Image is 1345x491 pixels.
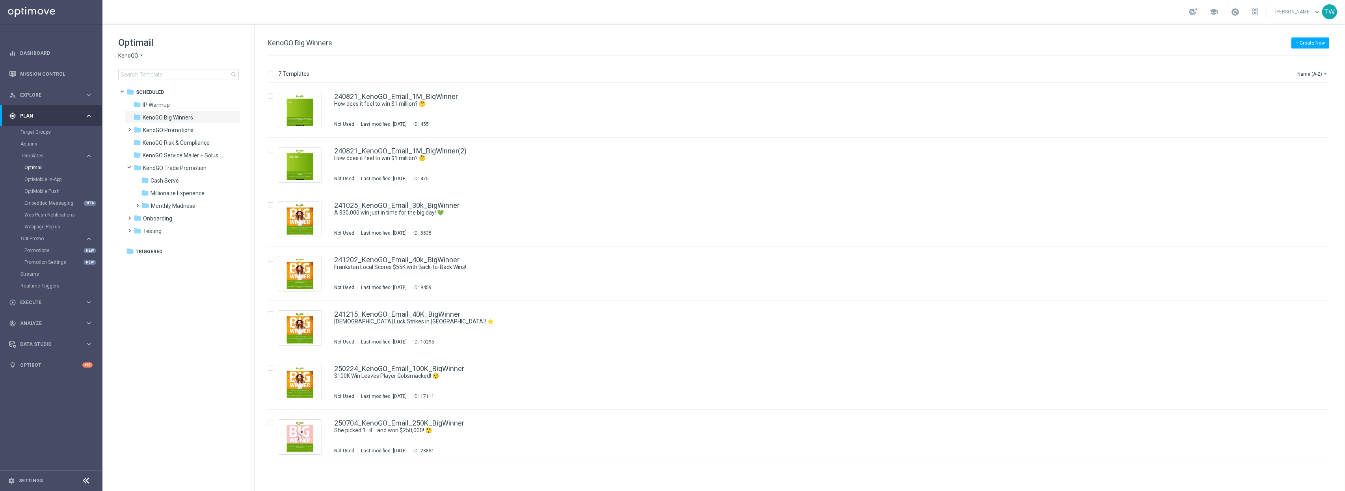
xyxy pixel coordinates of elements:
div: ID: [410,121,429,127]
div: Press SPACE to select this row. [260,83,1343,138]
i: folder [134,164,141,172]
i: folder [133,113,141,121]
div: BETA [84,201,96,206]
img: 9459.jpeg [280,258,320,289]
div: OptiPromo [20,233,102,268]
div: 28851 [420,448,434,454]
i: folder [134,214,141,222]
a: Frankston Local Scores $55K with Back-to-Back Wins! [334,263,1277,271]
span: Plan [20,114,85,118]
button: + Create New [1291,37,1329,49]
span: KenoGO Big Winners [143,114,193,121]
a: Webpage Pop-up [24,224,82,230]
div: Explore [9,91,85,99]
span: Explore [20,93,85,97]
div: NEW [84,260,96,265]
div: Frankston Local Scores $55K with Back-to-Back Wins! [334,263,1295,271]
button: Templates keyboard_arrow_right [20,153,93,159]
div: 9459 [420,284,432,291]
span: Triggered [136,248,162,255]
i: settings [8,477,15,484]
span: Onboarding [143,215,172,222]
div: Mission Control [9,71,93,77]
img: 475.jpeg [280,149,320,180]
i: lightbulb [9,362,16,369]
div: Promotion Settings [24,256,102,268]
div: Not Used [334,230,354,236]
div: Webpage Pop-up [24,221,102,233]
span: KenoGO [118,52,138,60]
i: folder [141,189,149,197]
div: Execute [9,299,85,306]
a: Embedded Messaging [24,200,82,206]
i: gps_fixed [9,112,16,119]
div: Actions [20,138,102,150]
div: Dashboard [9,43,93,63]
div: 10295 [420,339,434,345]
a: She picked 1–8... and won $250,000! 😲 [334,427,1277,434]
a: Realtime Triggers [20,283,82,289]
div: Templates [20,150,102,233]
span: keyboard_arrow_down [1313,7,1321,16]
div: 475 [420,175,429,182]
i: keyboard_arrow_right [85,319,93,327]
a: Promotion Settings [24,259,82,265]
div: Not Used [334,339,354,345]
div: Not Used [334,448,354,454]
div: NEW [84,248,96,253]
div: 17111 [420,393,434,400]
i: folder [133,138,141,146]
a: 241025_KenoGO_Email_30k_BigWinner [334,202,459,209]
i: person_search [9,91,16,99]
div: Streams [20,268,102,280]
div: Templates [21,153,85,158]
a: 241202_KenoGO_Email_40k_BigWinner [334,256,459,263]
i: equalizer [9,50,16,57]
div: 5535 [420,230,432,236]
span: Templates [21,153,77,158]
div: She picked 1–8... and won $250,000! 😲 [334,427,1295,434]
i: track_changes [9,320,16,327]
img: 28851.jpeg [280,422,320,452]
span: Monthly Madness [151,202,195,209]
a: Settings [19,478,43,483]
div: Last modified: [DATE] [358,284,410,291]
a: [PERSON_NAME]keyboard_arrow_down [1274,6,1322,18]
div: ID: [410,175,429,182]
a: Mission Control [20,63,93,84]
div: ID: [410,284,432,291]
a: [DEMOGRAPHIC_DATA] Luck Strikes in [GEOGRAPHIC_DATA]! ⭐️ [334,318,1277,325]
a: Streams [20,271,82,277]
div: gps_fixed Plan keyboard_arrow_right [9,113,93,119]
div: Mission Control [9,63,93,84]
div: lightbulb Optibot +10 [9,362,93,368]
span: KenoGO Promotions [143,127,193,134]
span: OptiPromo [21,236,77,241]
div: TW [1322,4,1337,19]
span: search [231,71,237,78]
img: 455.jpeg [280,95,320,126]
span: Analyze [20,321,85,326]
button: track_changes Analyze keyboard_arrow_right [9,320,93,327]
a: Web Push Notifications [24,212,82,218]
a: 250704_KenoGO_Email_250K_BigWinner [334,420,464,427]
a: 240821_KenoGO_Email_1M_BigWinner [334,93,458,100]
span: school [1209,7,1218,16]
span: Testing [143,228,162,235]
i: keyboard_arrow_right [85,112,93,119]
button: equalizer Dashboard [9,50,93,56]
div: Realtime Triggers [20,280,102,292]
a: $100K Win Leaves Player Gobsmacked! 😯 [334,372,1277,380]
span: KenoGO Service Mailer + Solus eDM [143,152,224,159]
a: Promotions [24,247,82,254]
i: folder [127,88,134,96]
div: Press SPACE to select this row. [260,246,1343,301]
span: Scheduled [136,89,164,96]
i: folder [126,247,134,255]
i: arrow_drop_down [138,52,145,60]
a: 250224_KenoGO_Email_100K_BigWinner [334,365,464,372]
div: OptiPromo keyboard_arrow_right [20,235,93,242]
div: Press SPACE to select this row. [260,410,1343,464]
button: Name (A-Z)arrow_drop_down [1297,69,1329,78]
